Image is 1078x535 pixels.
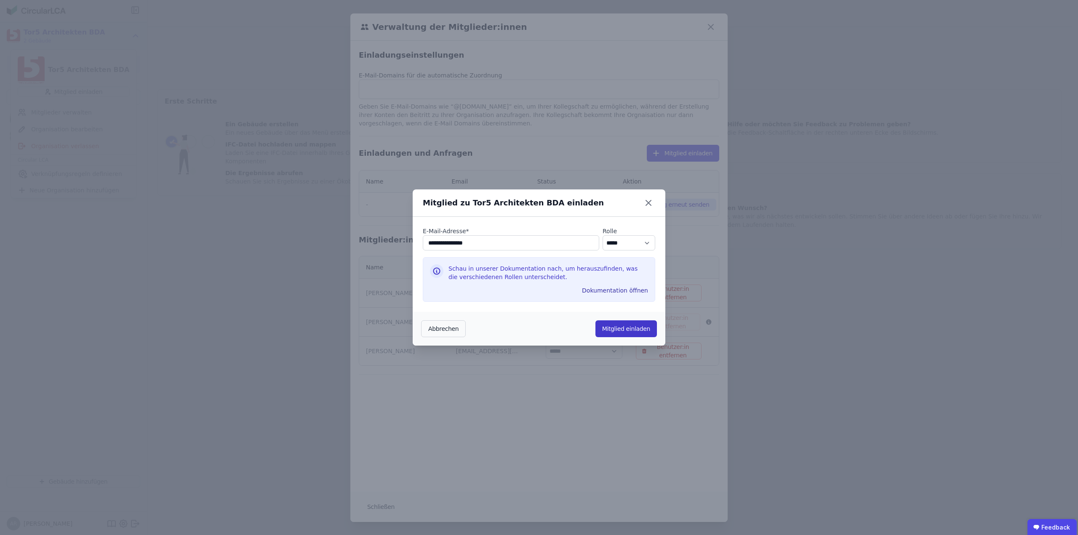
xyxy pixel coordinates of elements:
[603,227,655,235] label: Rolle
[448,264,648,285] div: Schau in unserer Dokumentation nach, um herauszufinden, was die verschiedenen Rollen unterscheidet.
[421,320,466,337] button: Abbrechen
[423,227,599,235] label: audits.requiredField
[595,320,657,337] button: Mitglied einladen
[423,197,604,209] div: Mitglied zu Tor5 Architekten BDA einladen
[579,284,651,297] button: Dokumentation öffnen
